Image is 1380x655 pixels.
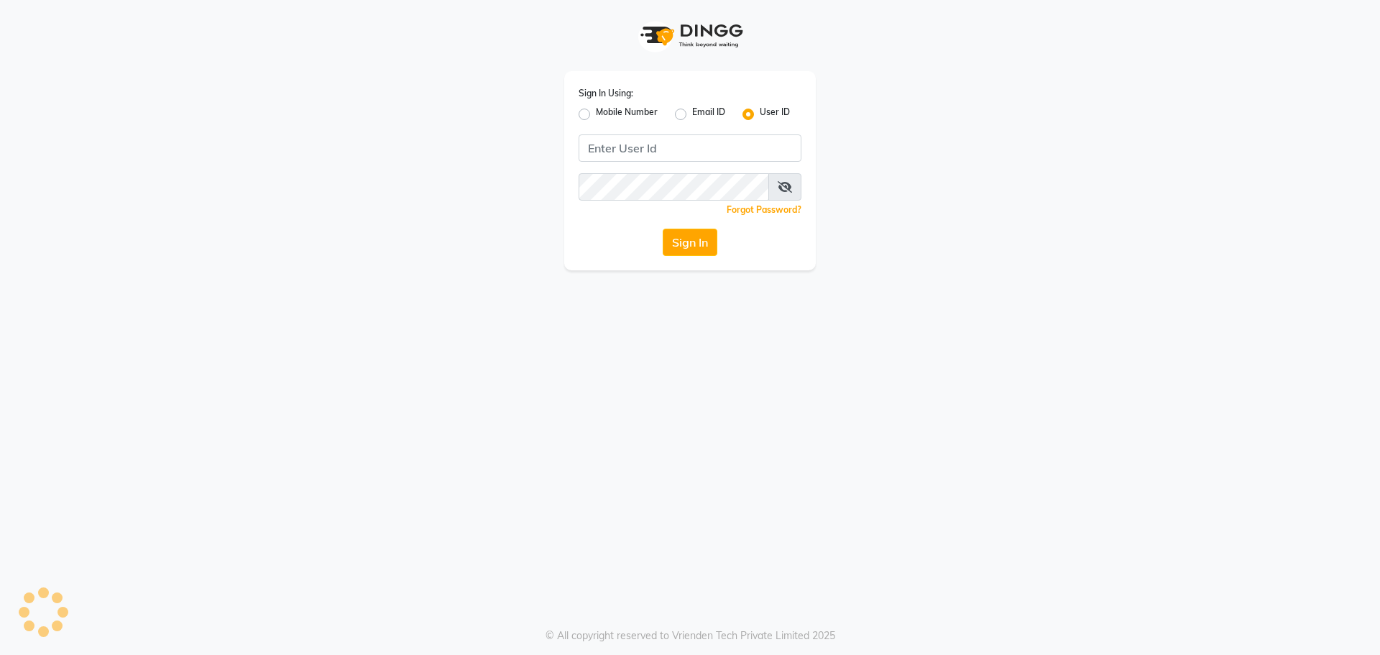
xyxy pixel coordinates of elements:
[579,173,769,201] input: Username
[596,106,658,123] label: Mobile Number
[579,134,801,162] input: Username
[692,106,725,123] label: Email ID
[579,87,633,100] label: Sign In Using:
[663,229,717,256] button: Sign In
[727,204,801,215] a: Forgot Password?
[632,14,747,57] img: logo1.svg
[760,106,790,123] label: User ID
